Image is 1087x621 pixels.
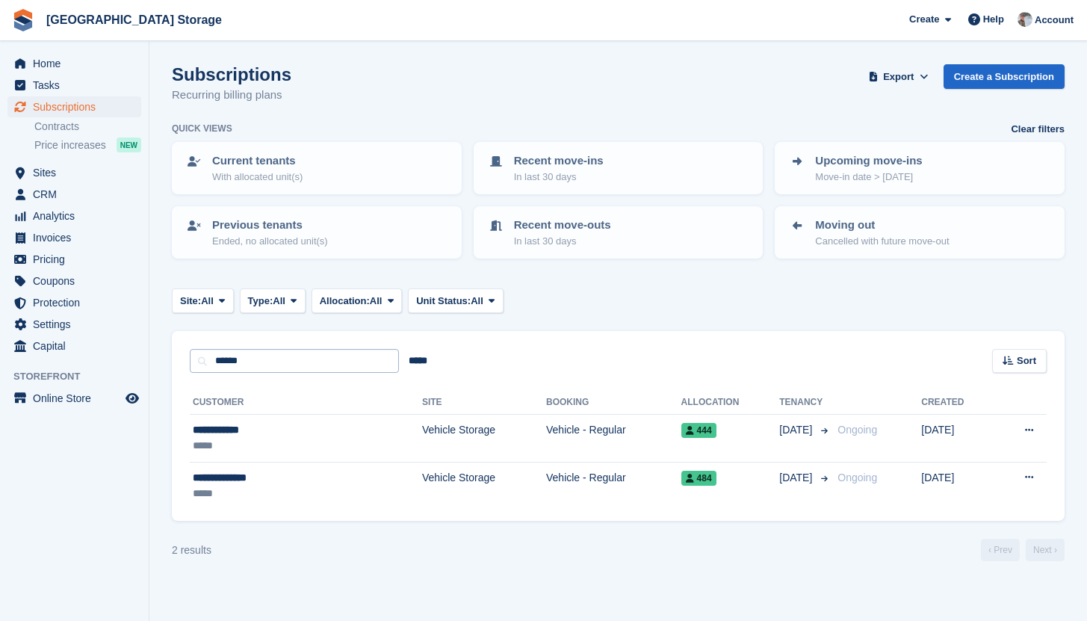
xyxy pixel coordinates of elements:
a: menu [7,53,141,74]
a: Price increases NEW [34,137,141,153]
td: Vehicle - Regular [546,462,681,509]
span: Ongoing [837,424,877,436]
a: menu [7,75,141,96]
a: menu [7,292,141,313]
th: Booking [546,391,681,415]
span: Pricing [33,249,123,270]
span: Online Store [33,388,123,409]
span: Tasks [33,75,123,96]
a: Current tenants With allocated unit(s) [173,143,460,193]
p: Recurring billing plans [172,87,291,104]
td: [DATE] [921,462,994,509]
a: Previous tenants Ended, no allocated unit(s) [173,208,460,257]
span: [DATE] [779,470,815,486]
a: Preview store [123,389,141,407]
p: In last 30 days [514,234,611,249]
td: Vehicle Storage [422,415,546,463]
span: Settings [33,314,123,335]
img: stora-icon-8386f47178a22dfd0bd8f6a31ec36ba5ce8667c1dd55bd0f319d3a0aa187defe.svg [12,9,34,31]
span: [DATE] [779,422,815,438]
th: Created [921,391,994,415]
button: Allocation: All [312,288,403,313]
p: With allocated unit(s) [212,170,303,185]
span: Price increases [34,138,106,152]
a: menu [7,227,141,248]
h1: Subscriptions [172,64,291,84]
span: Account [1035,13,1074,28]
span: Subscriptions [33,96,123,117]
p: Ended, no allocated unit(s) [212,234,328,249]
p: Move-in date > [DATE] [815,170,922,185]
a: Next [1026,539,1065,561]
p: Previous tenants [212,217,328,234]
div: NEW [117,138,141,152]
span: 444 [681,423,716,438]
span: Coupons [33,271,123,291]
a: Create a Subscription [944,64,1065,89]
p: Recent move-outs [514,217,611,234]
th: Tenancy [779,391,831,415]
td: Vehicle - Regular [546,415,681,463]
span: Capital [33,336,123,356]
span: Invoices [33,227,123,248]
a: menu [7,388,141,409]
img: Will Strivens [1018,12,1032,27]
a: Upcoming move-ins Move-in date > [DATE] [776,143,1063,193]
a: menu [7,206,141,226]
p: Recent move-ins [514,152,604,170]
span: All [471,294,483,309]
span: Sites [33,162,123,183]
td: [DATE] [921,415,994,463]
span: Help [983,12,1004,27]
span: All [273,294,285,309]
a: [GEOGRAPHIC_DATA] Storage [40,7,228,32]
a: menu [7,162,141,183]
a: menu [7,249,141,270]
button: Site: All [172,288,234,313]
button: Unit Status: All [408,288,503,313]
span: Storefront [13,369,149,384]
span: 484 [681,471,716,486]
span: Create [909,12,939,27]
th: Site [422,391,546,415]
p: In last 30 days [514,170,604,185]
a: Previous [981,539,1020,561]
span: Analytics [33,206,123,226]
nav: Page [978,539,1068,561]
p: Cancelled with future move-out [815,234,949,249]
th: Allocation [681,391,780,415]
span: Home [33,53,123,74]
span: Type: [248,294,273,309]
span: Allocation: [320,294,370,309]
div: 2 results [172,543,211,558]
th: Customer [190,391,422,415]
p: Current tenants [212,152,303,170]
a: Recent move-outs In last 30 days [475,208,762,257]
a: Contracts [34,120,141,134]
span: Protection [33,292,123,313]
a: menu [7,96,141,117]
a: menu [7,314,141,335]
span: Ongoing [837,472,877,483]
button: Type: All [240,288,306,313]
a: menu [7,336,141,356]
p: Upcoming move-ins [815,152,922,170]
button: Export [866,64,932,89]
a: Recent move-ins In last 30 days [475,143,762,193]
span: Site: [180,294,201,309]
span: Sort [1017,353,1036,368]
span: Unit Status: [416,294,471,309]
a: Moving out Cancelled with future move-out [776,208,1063,257]
a: menu [7,184,141,205]
p: Moving out [815,217,949,234]
h6: Quick views [172,122,232,135]
a: Clear filters [1011,122,1065,137]
td: Vehicle Storage [422,462,546,509]
span: CRM [33,184,123,205]
span: Export [883,69,914,84]
span: All [370,294,383,309]
span: All [201,294,214,309]
a: menu [7,271,141,291]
